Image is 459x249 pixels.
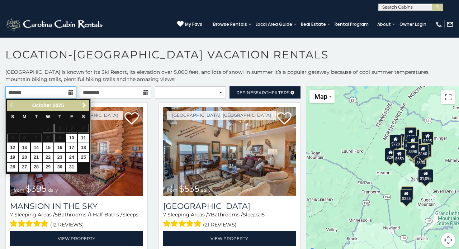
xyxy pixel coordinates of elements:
span: $535 [179,183,199,194]
a: 20 [19,153,30,162]
span: Friday [70,114,73,119]
span: 7 [10,211,13,218]
a: View Property [163,231,296,246]
div: Sleeping Areas / Bathrooms / Sleeps: [163,211,296,229]
span: Saturday [82,114,85,119]
a: 23 [54,153,65,162]
a: View Property [10,231,143,246]
a: 15 [43,143,54,152]
a: 26 [7,163,18,172]
a: 10 [66,134,77,143]
button: Change map style [309,90,335,103]
span: Next [81,102,87,108]
span: (21 reviews) [203,220,237,229]
a: 29 [43,163,54,172]
a: RefineSearchFilters [229,86,301,99]
span: daily [201,187,211,193]
div: $395 [421,131,434,145]
span: Map [314,93,327,100]
a: Add to favorites [277,111,292,126]
span: Refine Filters [236,90,289,95]
img: Southern Star Lodge [163,107,296,196]
a: Local Area Guide [252,19,296,29]
a: 16 [54,143,65,152]
a: 21 [31,153,42,162]
img: mail-regular-white.png [446,21,454,28]
div: $265 [407,129,419,143]
span: Wednesday [46,114,50,119]
button: Map camera controls [441,233,455,247]
a: 13 [19,143,30,152]
h3: Southern Star Lodge [163,201,296,211]
div: $650 [393,149,405,163]
span: 7 [163,211,166,218]
a: 30 [54,163,65,172]
a: Owner Login [396,19,430,29]
span: Tuesday [35,114,38,119]
div: $395 [407,142,419,155]
a: 12 [7,143,18,152]
button: Toggle fullscreen view [441,90,455,104]
div: $425 [403,136,416,149]
span: Sunday [11,114,14,119]
span: October [32,102,52,108]
span: 7 [208,211,211,218]
div: $355 [400,189,412,202]
span: daily [48,187,58,193]
a: 14 [31,143,42,152]
a: Rental Program [331,19,372,29]
span: My Favs [185,21,202,28]
a: About [374,19,394,29]
span: 5 [55,211,58,218]
a: 19 [7,153,18,162]
div: $160 [417,144,429,158]
span: Monday [23,114,27,119]
div: $1,095 [418,169,433,183]
div: $720 [389,134,402,148]
span: 1 Half Baths / [90,211,122,218]
a: My Favs [177,21,202,28]
a: 22 [43,153,54,162]
span: Thursday [58,114,61,119]
img: phone-regular-white.png [435,21,443,28]
a: Browse Rentals [209,19,251,29]
a: Next [80,101,89,110]
span: Search [253,90,272,95]
a: Southern Star Lodge from $535 daily [163,107,296,196]
span: from [14,187,24,193]
a: [GEOGRAPHIC_DATA], [GEOGRAPHIC_DATA] [167,111,276,120]
a: Real Estate [297,19,330,29]
div: $300 [414,153,426,167]
img: White-1-2.png [5,17,105,32]
a: 28 [31,163,42,172]
div: $430 [419,143,431,157]
div: $295 [384,148,397,161]
a: 17 [66,143,77,152]
a: 27 [19,163,30,172]
div: $435 [419,143,431,157]
span: 15 [260,211,265,218]
div: $545 [407,143,420,157]
a: Mansion In The Sky [10,201,143,211]
div: $180 [407,135,419,149]
a: 18 [78,143,89,152]
div: Sleeping Areas / Bathrooms / Sleeps: [10,211,143,229]
span: from [167,187,178,193]
a: 24 [66,153,77,162]
a: 31 [66,163,77,172]
a: 11 [78,134,89,143]
span: (12 reviews) [50,220,84,229]
a: [GEOGRAPHIC_DATA] [163,201,296,211]
span: 2025 [53,102,64,108]
div: $125 [404,127,417,140]
div: $225 [401,186,413,200]
span: $395 [26,183,47,194]
a: 25 [78,153,89,162]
